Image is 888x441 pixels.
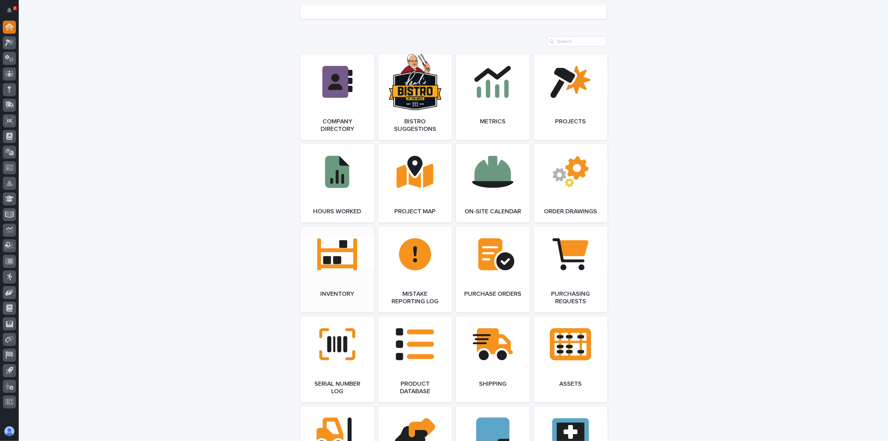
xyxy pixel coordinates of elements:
[534,54,608,140] a: Projects
[3,4,16,17] button: Notifications
[300,54,374,140] a: Company Directory
[14,6,16,10] p: 2
[300,226,374,313] a: Inventory
[456,226,530,313] a: Purchase Orders
[534,144,608,223] a: Order Drawings
[378,316,452,403] a: Product Database
[534,226,608,313] a: Purchasing Requests
[456,144,530,223] a: On-Site Calendar
[456,316,530,403] a: Shipping
[534,316,608,403] a: Assets
[378,226,452,313] a: Mistake Reporting Log
[8,7,16,17] div: Notifications2
[378,144,452,223] a: Project Map
[378,54,452,140] a: Bistro Suggestions
[547,37,606,47] input: Search
[456,54,530,140] a: Metrics
[3,425,16,438] button: users-avatar
[300,316,374,403] a: Serial Number Log
[300,144,374,223] a: Hours Worked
